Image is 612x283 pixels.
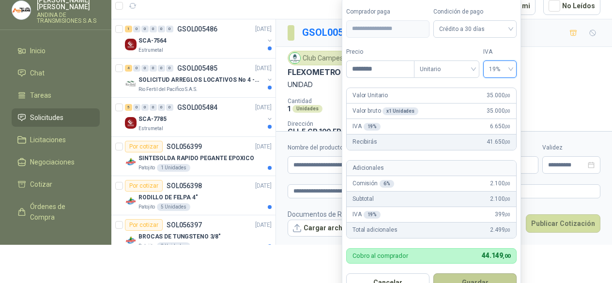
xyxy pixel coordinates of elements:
p: FLEXOMETRO 3/4 X 5 METROS STANLEY/ LUFKIN [288,67,475,77]
div: 5 [125,104,132,111]
span: Crédito a 30 días [439,22,511,36]
span: Chat [30,68,45,78]
p: IVA [352,210,381,219]
span: Licitaciones [30,134,66,145]
label: Nombre del producto [288,143,403,152]
div: 6 % [380,180,394,188]
p: GSOL005485 [177,65,217,72]
div: Por cotizar [125,180,163,192]
p: Cobro al comprador [352,253,408,259]
p: GSOL005484 [177,104,217,111]
img: Company Logo [125,39,137,50]
span: ,00 [505,212,510,217]
div: 0 [158,65,165,72]
p: CLL 5 CR 100 FRENTE A UNICENTRO VIA [GEOGRAPHIC_DATA] Cali , [PERSON_NAME][GEOGRAPHIC_DATA] [288,127,377,168]
img: Company Logo [290,53,300,63]
label: Precio [346,47,414,57]
p: Estrumetal [138,46,163,54]
p: [DATE] [255,221,272,230]
img: Company Logo [125,78,137,89]
div: 0 [133,104,140,111]
a: Licitaciones [12,131,100,149]
div: 0 [158,104,165,111]
span: ,00 [505,108,510,114]
span: Tareas [30,90,51,101]
p: / SOL055880 [302,25,414,40]
img: Company Logo [12,1,31,19]
div: 19 % [364,211,381,219]
p: GSOL005486 [177,26,217,32]
div: 0 [166,65,173,72]
span: 19% [489,62,511,76]
div: 0 [141,26,149,32]
a: 4 0 0 0 0 0 GSOL005485[DATE] Company LogoSOLICITUD ARREGLOS LOCATIVOS No 4 - PICHINDERio Fertil d... [125,62,274,93]
div: 0 [141,65,149,72]
img: Company Logo [125,235,137,246]
span: 399 [495,210,510,219]
label: Comprador paga [346,7,429,16]
a: 5 0 0 0 0 0 GSOL005484[DATE] Company LogoSCA-7785Estrumetal [125,102,274,133]
div: Club Campestre de Cali [288,51,378,65]
div: 5 Unidades [157,203,190,211]
a: Por cotizarSOL056398[DATE] Company LogoRODILLO DE FELPA 4"Patojito5 Unidades [111,176,275,215]
p: SINTESOLDA RAPIDO PEGANTE EPOXICO [138,154,254,163]
span: ,00 [505,227,510,233]
a: Por cotizarSOL056397[DATE] Company LogoBROCAS DE TUNGSTENO 3/8"Patojito2 Unidades [111,215,275,254]
p: Valor bruto [352,106,418,116]
div: 0 [158,26,165,32]
p: [DATE] [255,25,272,34]
label: Condición de pago [433,7,517,16]
p: [DATE] [255,181,272,191]
div: 19 % [364,123,381,131]
p: SCA-7785 [138,115,167,124]
a: Solicitudes [12,108,100,127]
span: ,00 [505,93,510,98]
div: 0 [166,104,173,111]
p: Comisión [352,179,394,188]
span: 2.499 [490,225,510,235]
div: 2 Unidades [157,242,190,250]
p: IVA [352,122,381,131]
p: ANDINA DE TRANSMISIONES S.A.S [37,12,100,24]
div: 0 [150,104,157,111]
div: 1 [125,26,132,32]
p: Total adicionales [352,225,398,235]
div: 0 [133,65,140,72]
span: ,00 [503,253,510,259]
span: 41.650 [487,137,510,147]
p: Adicionales [352,164,383,173]
span: ,00 [505,139,510,145]
p: BROCAS DE TUNGSTENO 3/8" [138,232,221,241]
p: Estrumetal [138,125,163,133]
a: Chat [12,64,100,82]
div: 1 Unidades [157,164,190,172]
img: Company Logo [125,156,137,168]
a: Por cotizarSOL056399[DATE] Company LogoSINTESOLDA RAPIDO PEGANTE EPOXICOPatojito1 Unidades [111,137,275,176]
button: Publicar Cotización [526,214,600,233]
p: Rio Fertil del Pacífico S.A.S. [138,86,198,93]
p: [DATE] [255,64,272,73]
label: Validez [542,143,600,152]
a: GSOL005440 [302,27,359,38]
p: SCA-7564 [138,36,167,45]
span: 35.000 [487,91,510,100]
p: [DATE] [255,103,272,112]
a: Inicio [12,42,100,60]
img: Company Logo [125,195,137,207]
p: Patojito [138,242,155,250]
span: Órdenes de Compra [30,201,91,223]
p: Documentos de Referencia [288,209,371,220]
span: ,00 [505,196,510,202]
div: 4 [125,65,132,72]
img: Company Logo [125,117,137,129]
p: Recibirás [352,137,377,147]
a: Negociaciones [12,153,100,171]
a: Cotizar [12,175,100,194]
label: IVA [483,47,517,57]
p: SOL056398 [167,182,202,189]
p: Patojito [138,203,155,211]
div: 0 [141,104,149,111]
span: ,00 [505,181,510,186]
div: 0 [150,26,157,32]
span: Unitario [420,62,474,76]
